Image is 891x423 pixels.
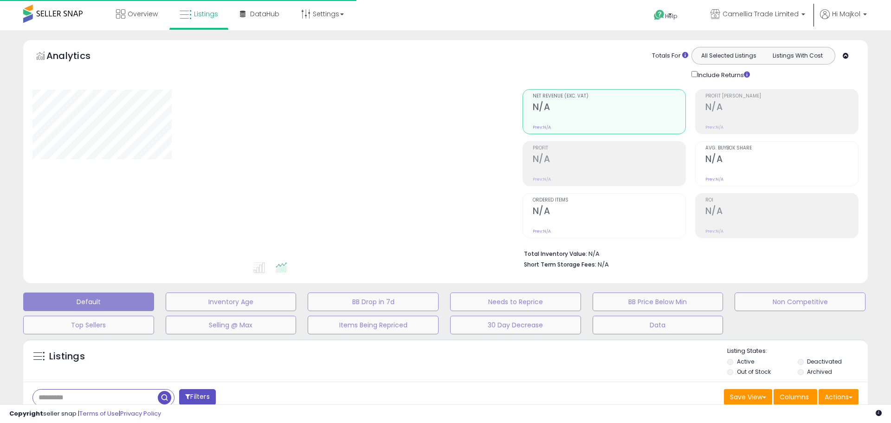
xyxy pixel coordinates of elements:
b: Total Inventory Value: [524,250,587,258]
button: Default [23,293,154,311]
button: Top Sellers [23,316,154,334]
span: Hi Majkol [832,9,860,19]
span: Avg. Buybox Share [705,146,858,151]
i: Get Help [653,9,665,21]
h2: N/A [533,154,685,166]
span: Help [665,12,678,20]
h2: N/A [705,102,858,114]
span: Profit [533,146,685,151]
small: Prev: N/A [705,124,723,130]
a: Hi Majkol [820,9,867,30]
span: Camellia Trade Limited [723,9,799,19]
button: Items Being Repriced [308,316,439,334]
button: 30 Day Decrease [450,316,581,334]
span: DataHub [250,9,279,19]
a: Help [646,2,696,30]
strong: Copyright [9,409,43,418]
span: Listings [194,9,218,19]
h2: N/A [533,102,685,114]
span: Net Revenue (Exc. VAT) [533,94,685,99]
small: Prev: N/A [533,228,551,234]
button: Non Competitive [735,293,865,311]
button: BB Drop in 7d [308,293,439,311]
div: Totals For [652,52,688,60]
span: Ordered Items [533,198,685,203]
li: N/A [524,247,852,259]
small: Prev: N/A [705,176,723,182]
button: Needs to Reprice [450,293,581,311]
button: Selling @ Max [166,316,297,334]
b: Short Term Storage Fees: [524,260,596,268]
div: seller snap | | [9,410,161,418]
button: Listings With Cost [763,50,832,62]
small: Prev: N/A [705,228,723,234]
small: Prev: N/A [533,176,551,182]
span: Profit [PERSON_NAME] [705,94,858,99]
h2: N/A [533,206,685,218]
button: BB Price Below Min [593,293,723,311]
span: Overview [128,9,158,19]
h2: N/A [705,206,858,218]
span: N/A [598,260,609,269]
button: Inventory Age [166,293,297,311]
h2: N/A [705,154,858,166]
div: Include Returns [684,69,761,80]
button: Data [593,316,723,334]
button: All Selected Listings [694,50,763,62]
small: Prev: N/A [533,124,551,130]
h5: Analytics [46,49,109,65]
span: ROI [705,198,858,203]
